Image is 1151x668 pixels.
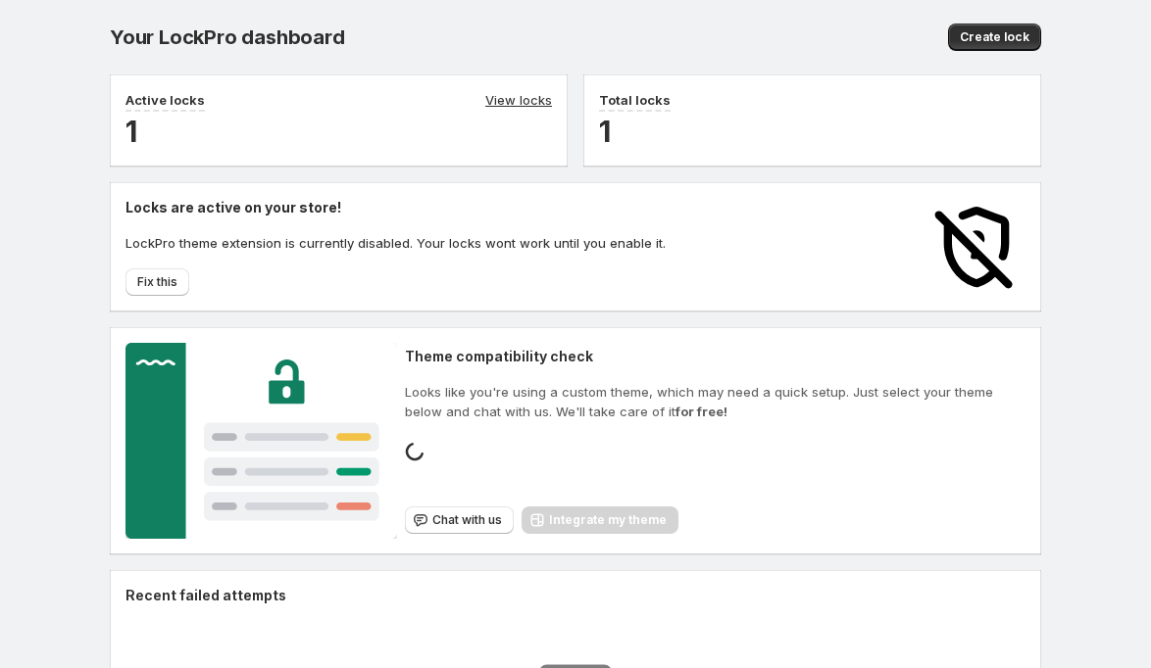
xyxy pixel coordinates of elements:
[125,90,205,110] p: Active locks
[125,268,189,296] button: Fix this
[948,24,1041,51] button: Create lock
[485,90,552,112] a: View locks
[137,274,177,290] span: Fix this
[125,586,286,605] h2: Recent failed attempts
[110,25,345,49] span: Your LockPro dashboard
[599,90,671,110] p: Total locks
[125,112,552,151] h2: 1
[125,198,666,217] h2: Locks are active on your store!
[676,404,727,419] strong: for free!
[405,506,514,534] button: Chat with us
[125,343,397,539] img: Customer support
[599,112,1026,151] h2: 1
[927,198,1026,296] img: Locks disabled
[405,347,1026,366] h2: Theme compatibility check
[405,382,1026,421] p: Looks like you're using a custom theme, which may need a quick setup. Just select your theme belo...
[432,512,502,528] span: Chat with us
[125,233,666,253] p: LockPro theme extension is currently disabled. Your locks wont work until you enable it.
[960,29,1029,45] span: Create lock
